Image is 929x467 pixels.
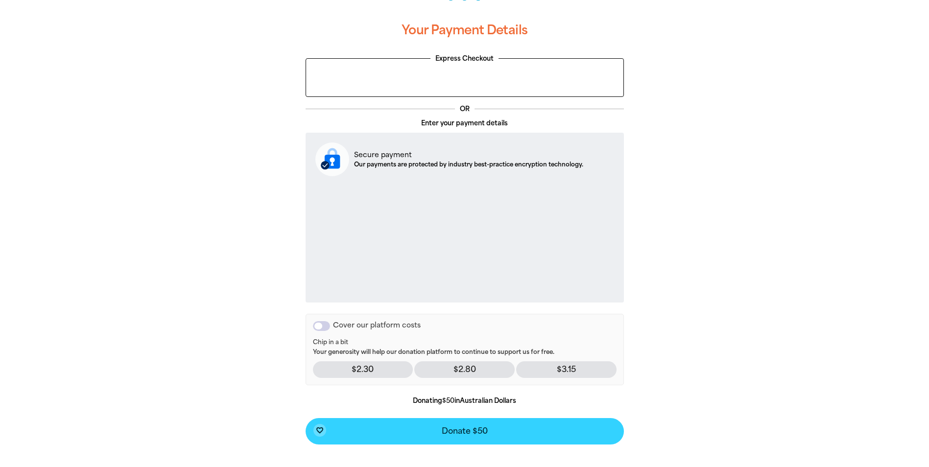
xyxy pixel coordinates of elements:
[306,418,624,444] button: favorite_borderDonate $50
[313,339,617,356] p: Your generosity will help our donation platform to continue to support us for free.
[516,361,617,378] p: $3.15
[414,361,515,378] p: $2.80
[354,160,583,169] p: Our payments are protected by industry best-practice encryption technology.
[442,397,454,404] b: $50
[306,396,624,406] p: Donating in Australian Dollars
[313,339,617,347] span: Chip in a bit
[442,427,488,435] span: Donate $50
[313,321,330,331] button: Cover our platform costs
[430,54,499,64] legend: Express Checkout
[316,426,324,434] i: favorite_border
[354,150,583,160] p: Secure payment
[313,361,413,378] p: $2.30
[455,104,475,114] p: OR
[306,118,624,128] p: Enter your payment details
[306,15,624,46] h3: Your Payment Details
[313,184,616,294] iframe: Secure payment input frame
[311,64,619,91] iframe: PayPal-paypal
